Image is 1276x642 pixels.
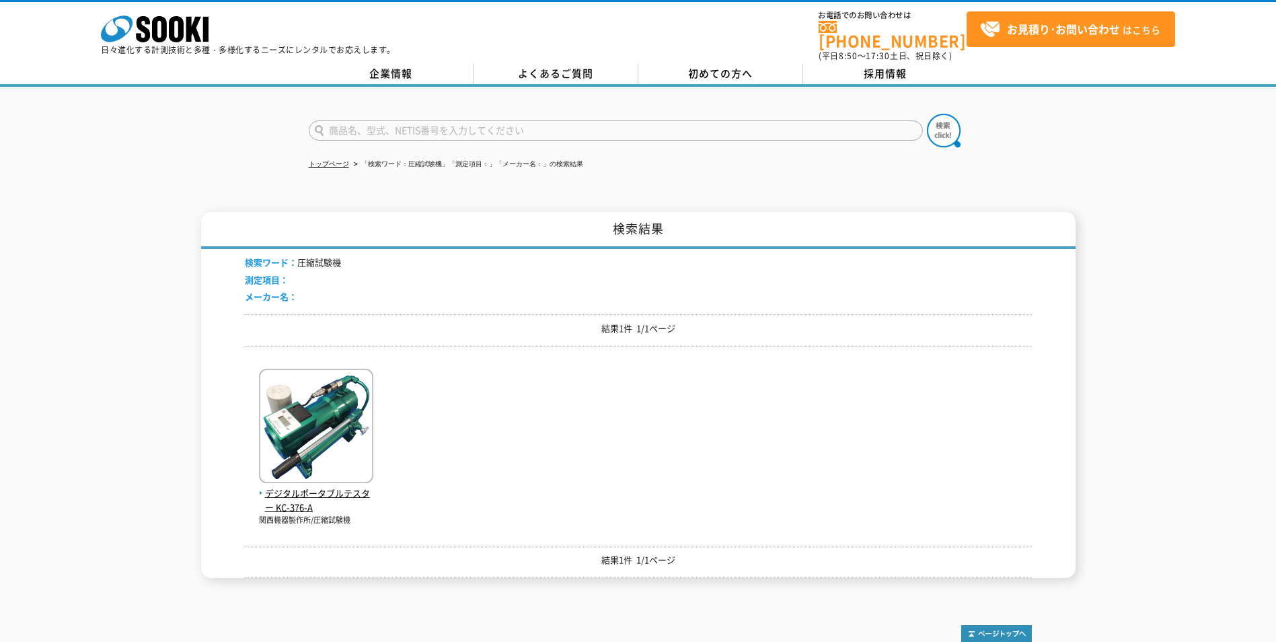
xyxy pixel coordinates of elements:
span: メーカー名： [245,290,297,303]
a: [PHONE_NUMBER] [819,21,967,48]
li: 圧縮試験機 [245,256,341,270]
a: 初めての方へ [638,64,803,84]
a: お見積り･お問い合わせはこちら [967,11,1175,47]
span: 17:30 [866,50,890,62]
input: 商品名、型式、NETIS番号を入力してください [309,120,923,141]
h1: 検索結果 [201,212,1076,249]
p: 結果1件 1/1ページ [245,553,1032,567]
span: (平日 ～ 土日、祝日除く) [819,50,952,62]
span: はこちら [980,20,1160,40]
span: 8:50 [839,50,858,62]
p: 結果1件 1/1ページ [245,322,1032,336]
p: 関西機器製作所/圧縮試験機 [259,515,373,526]
img: btn_search.png [927,114,961,147]
p: 日々進化する計測技術と多種・多様化するニーズにレンタルでお応えします。 [101,46,396,54]
a: 企業情報 [309,64,474,84]
span: 初めての方へ [688,66,753,81]
img: KC-376-A [259,369,373,487]
a: よくあるご質問 [474,64,638,84]
a: デジタルポータブルテスター KC-376-A [259,472,373,514]
span: 測定項目： [245,273,289,286]
span: デジタルポータブルテスター KC-376-A [259,487,373,515]
li: 「検索ワード：圧縮試験機」「測定項目：」「メーカー名：」の検索結果 [351,157,583,172]
strong: お見積り･お問い合わせ [1007,21,1120,37]
span: お電話でのお問い合わせは [819,11,967,20]
span: 検索ワード： [245,256,297,269]
a: トップページ [309,160,349,168]
a: 採用情報 [803,64,968,84]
